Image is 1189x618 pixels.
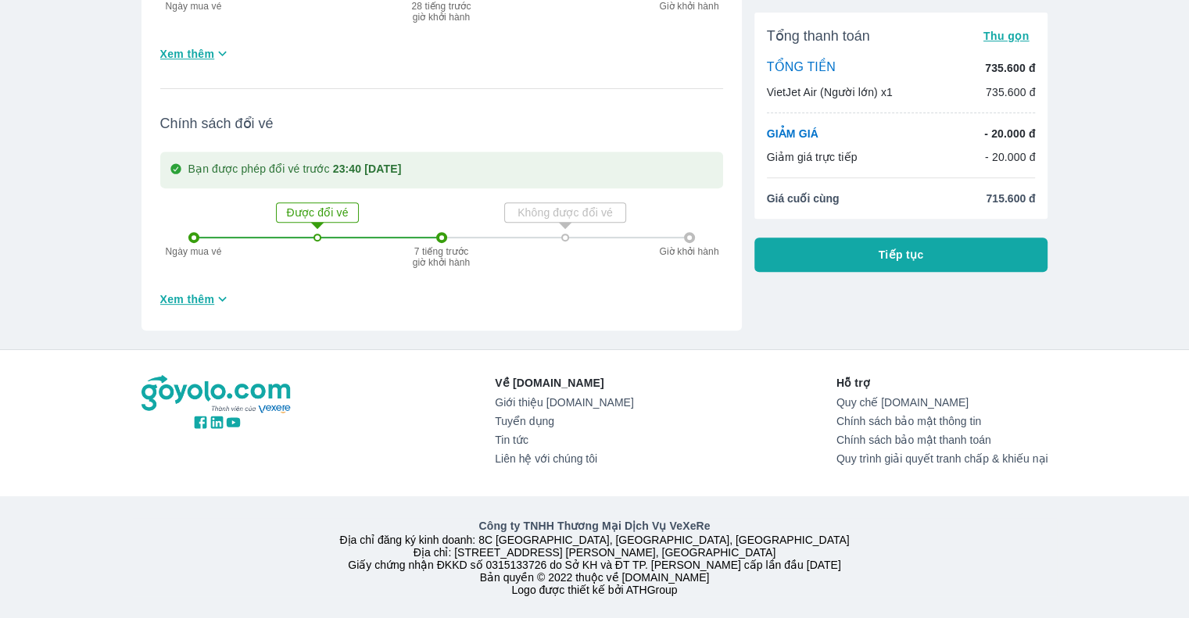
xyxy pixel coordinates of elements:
[495,396,633,409] a: Giới thiệu [DOMAIN_NAME]
[410,1,473,23] p: 28 tiếng trước giờ khởi hành
[132,518,1058,596] div: Địa chỉ đăng ký kinh doanh: 8C [GEOGRAPHIC_DATA], [GEOGRAPHIC_DATA], [GEOGRAPHIC_DATA] Địa chỉ: [...
[495,452,633,465] a: Liên hệ với chúng tôi
[986,191,1035,206] span: 715.600 đ
[160,114,723,133] span: Chính sách đổi vé
[159,246,229,257] p: Ngày mua vé
[767,191,840,206] span: Giá cuối cùng
[879,247,924,263] span: Tiếp tục
[983,30,1030,42] span: Thu gọn
[985,149,1036,165] p: - 20.000 đ
[160,291,215,307] span: Xem thêm
[495,434,633,446] a: Tin tức
[154,286,238,312] button: Xem thêm
[160,46,215,62] span: Xem thêm
[986,84,1036,100] p: 735.600 đ
[836,375,1048,391] p: Hỗ trợ
[836,396,1048,409] a: Quy chế [DOMAIN_NAME]
[836,434,1048,446] a: Chính sách bảo mật thanh toán
[767,126,818,141] p: GIẢM GIÁ
[767,27,870,45] span: Tổng thanh toán
[188,161,402,179] p: Bạn được phép đổi vé trước
[145,518,1045,534] p: Công ty TNHH Thương Mại Dịch Vụ VeXeRe
[410,246,473,268] p: 7 tiếng trước giờ khởi hành
[141,375,293,414] img: logo
[507,205,624,220] p: Không được đổi vé
[278,205,356,220] p: Được đổi vé
[654,246,725,257] p: Giờ khởi hành
[984,126,1035,141] p: - 20.000 đ
[767,149,858,165] p: Giảm giá trực tiếp
[159,1,229,12] p: Ngày mua vé
[333,163,402,175] strong: 23:40 [DATE]
[836,415,1048,427] a: Chính sách bảo mật thông tin
[154,41,238,66] button: Xem thêm
[754,238,1048,272] button: Tiếp tục
[495,415,633,427] a: Tuyển dụng
[654,1,725,12] p: Giờ khởi hành
[767,59,836,77] p: TỔNG TIỀN
[836,452,1048,465] a: Quy trình giải quyết tranh chấp & khiếu nại
[767,84,893,100] p: VietJet Air (Người lớn) x1
[977,25,1036,47] button: Thu gọn
[495,375,633,391] p: Về [DOMAIN_NAME]
[985,60,1035,76] p: 735.600 đ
